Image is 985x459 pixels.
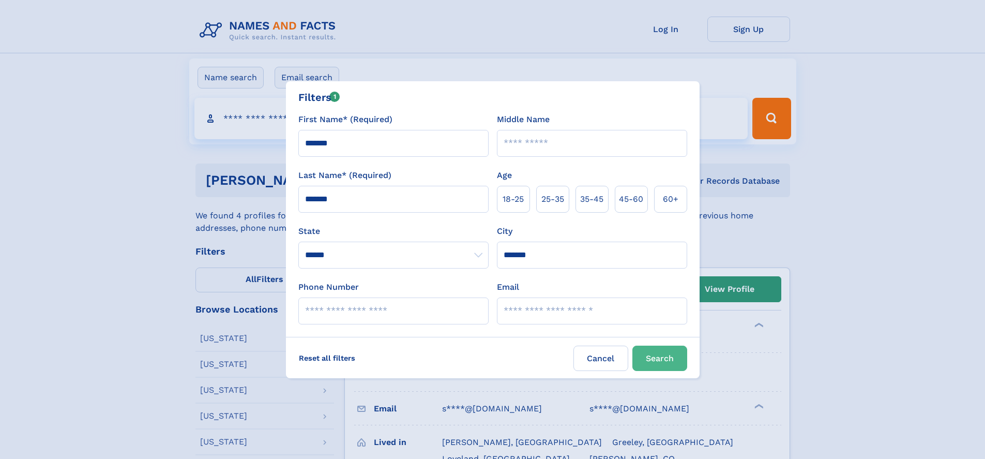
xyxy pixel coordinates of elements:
label: Middle Name [497,113,550,126]
div: Filters [298,90,340,105]
span: 25‑35 [541,193,564,205]
span: 45‑60 [619,193,643,205]
label: First Name* (Required) [298,113,392,126]
button: Search [632,346,687,371]
label: Phone Number [298,281,359,293]
span: 18‑25 [503,193,524,205]
label: Email [497,281,519,293]
span: 35‑45 [580,193,603,205]
label: Last Name* (Required) [298,169,391,182]
span: 60+ [663,193,678,205]
label: City [497,225,512,238]
label: Age [497,169,512,182]
label: State [298,225,489,238]
label: Reset all filters [292,346,362,371]
label: Cancel [573,346,628,371]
